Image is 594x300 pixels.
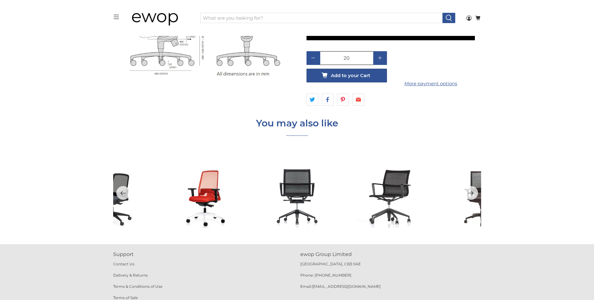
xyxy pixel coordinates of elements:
[300,251,481,258] p: ewop Group Limited
[300,273,481,284] p: Phone: [PHONE_NUMBER]
[331,73,370,78] span: Add to your Cart
[113,273,148,278] a: Delivery & Returns
[307,69,387,82] button: Add to your Cart
[391,80,471,87] a: More payment options
[200,13,443,23] input: What are you looking for?
[256,118,338,129] h4: You may also like
[300,284,481,295] p: Email:
[113,262,134,266] a: Contact Us
[300,261,481,273] p: [GEOGRAPHIC_DATA], CB3 0AE
[113,284,162,289] a: Terms & Conditions of Use
[113,295,138,300] a: Terms of Sale
[116,186,130,200] button: Previous
[312,284,381,289] a: [EMAIL_ADDRESS][DOMAIN_NAME]
[464,186,478,200] button: Next
[113,251,294,258] p: Support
